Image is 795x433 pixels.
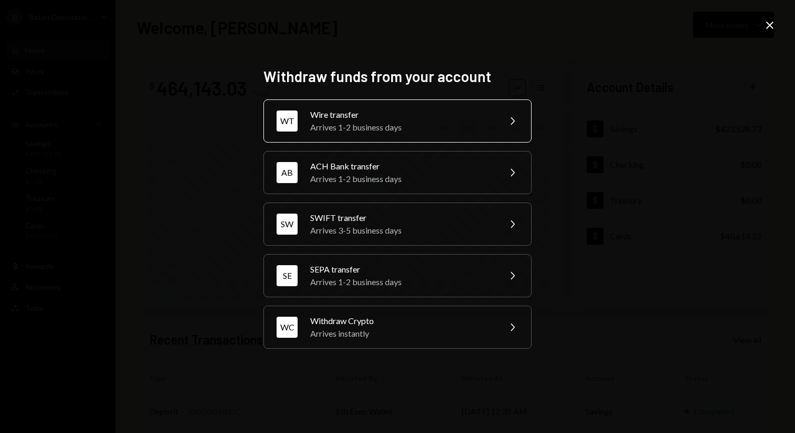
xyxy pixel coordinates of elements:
[277,265,298,286] div: SE
[310,108,493,121] div: Wire transfer
[310,160,493,173] div: ACH Bank transfer
[277,162,298,183] div: AB
[310,121,493,134] div: Arrives 1-2 business days
[310,224,493,237] div: Arrives 3-5 business days
[277,110,298,132] div: WT
[277,214,298,235] div: SW
[263,151,532,194] button: ABACH Bank transferArrives 1-2 business days
[310,327,493,340] div: Arrives instantly
[310,276,493,288] div: Arrives 1-2 business days
[310,173,493,185] div: Arrives 1-2 business days
[263,99,532,143] button: WTWire transferArrives 1-2 business days
[263,254,532,297] button: SESEPA transferArrives 1-2 business days
[263,203,532,246] button: SWSWIFT transferArrives 3-5 business days
[310,263,493,276] div: SEPA transfer
[263,66,532,87] h2: Withdraw funds from your account
[310,212,493,224] div: SWIFT transfer
[277,317,298,338] div: WC
[310,315,493,327] div: Withdraw Crypto
[263,306,532,349] button: WCWithdraw CryptoArrives instantly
